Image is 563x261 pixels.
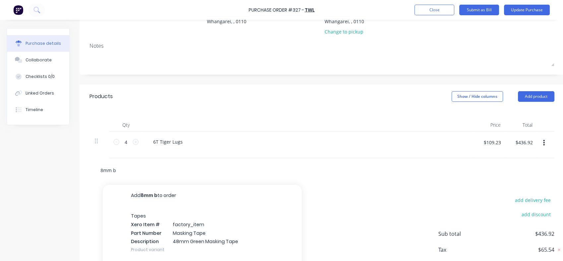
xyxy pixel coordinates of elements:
span: Sub total [438,230,488,238]
input: Start typing to add a product... [100,163,233,177]
button: Purchase details [7,35,69,52]
button: add delivery fee [511,196,554,204]
div: Whangarei, , 0110 [207,18,295,25]
div: Collaborate [26,57,52,63]
button: Linked Orders [7,85,69,101]
div: Notes [90,42,554,50]
button: Update Purchase [504,5,550,15]
a: TWL [305,7,315,13]
button: Submit as Bill [459,5,499,15]
button: Add product [518,91,554,102]
div: Timeline [26,107,43,113]
div: Total [506,118,538,132]
button: Collaborate [7,52,69,68]
button: add discount [518,210,554,219]
button: Add8mm bto order [103,185,302,206]
button: Show / Hide columns [452,91,503,102]
div: Whangarei, , 0110 [325,18,413,25]
button: Timeline [7,101,69,118]
div: Checklists 0/0 [26,74,55,80]
div: 6T Tiger Lugs [148,137,188,147]
img: Factory [13,5,23,15]
div: Change to pickup [325,28,413,35]
span: $436.92 [488,230,554,238]
div: Purchase details [26,40,61,46]
span: Tax [438,246,488,254]
button: Checklists 0/0 [7,68,69,85]
div: Purchase Order #327 - [249,7,304,14]
span: $65.54 [488,246,554,254]
button: Close [414,5,454,15]
div: Price [474,118,506,132]
div: Products [90,93,113,100]
div: Qty [109,118,143,132]
div: Linked Orders [26,90,54,96]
